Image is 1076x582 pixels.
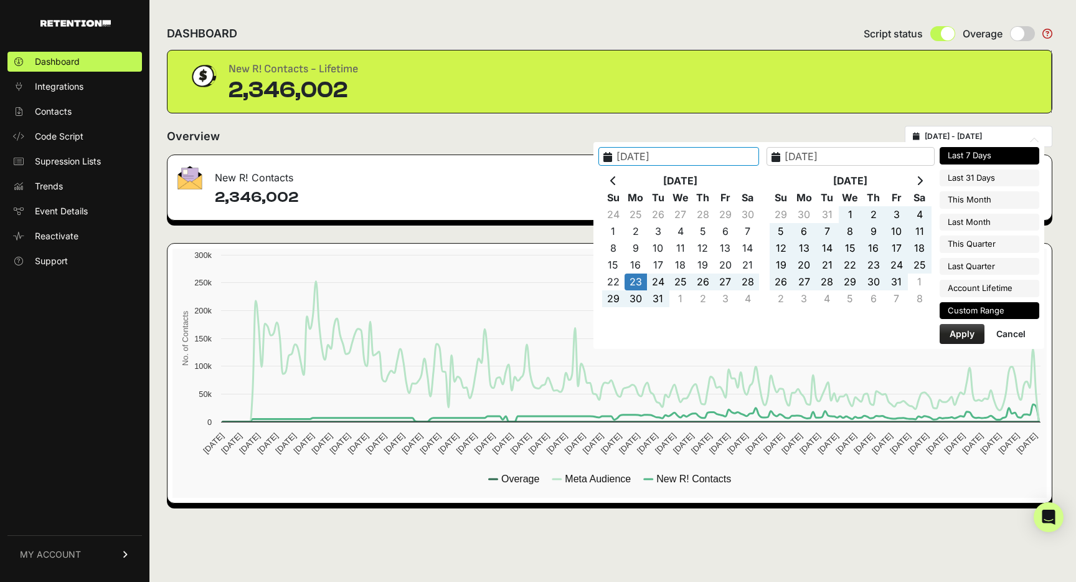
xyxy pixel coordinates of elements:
td: 21 [737,257,759,274]
th: Su [602,189,625,206]
td: 31 [647,290,669,307]
td: 25 [908,257,931,274]
a: Integrations [7,77,142,97]
td: 1 [839,206,862,223]
td: 24 [885,257,908,274]
td: 8 [839,223,862,240]
li: Last Month [940,214,1039,231]
th: Th [862,189,885,206]
td: 26 [647,206,669,223]
li: This Quarter [940,236,1039,253]
a: Support [7,251,142,271]
text: [DATE] [942,431,966,456]
td: 12 [770,240,793,257]
td: 9 [862,223,885,240]
div: 2,346,002 [229,78,358,103]
text: [DATE] [545,431,569,456]
h4: 2,346,002 [215,188,593,208]
div: New R! Contacts [168,155,603,193]
text: [DATE] [816,431,840,456]
text: [DATE] [509,431,533,456]
text: [DATE] [563,431,587,456]
text: [DATE] [237,431,262,456]
img: fa-envelope-19ae18322b30453b285274b1b8af3d052b27d846a4fbe8435d1a52b978f639a2.png [177,166,202,189]
text: [DATE] [780,431,804,456]
text: [DATE] [364,431,389,456]
text: [DATE] [635,431,659,456]
li: Account Lifetime [940,280,1039,297]
li: Last 31 Days [940,169,1039,187]
a: Dashboard [7,52,142,72]
td: 12 [692,240,714,257]
td: 3 [714,290,737,307]
text: [DATE] [599,431,623,456]
text: [DATE] [870,431,894,456]
img: dollar-coin-05c43ed7efb7bc0c12610022525b4bbbb207c7efeef5aecc26f025e68dcafac9.png [187,60,219,92]
span: Code Script [35,130,83,143]
text: [DATE] [382,431,407,456]
td: 25 [625,206,647,223]
th: [DATE] [625,173,737,189]
text: No. of Contacts [181,311,190,366]
td: 25 [669,274,692,290]
td: 1 [908,274,931,290]
td: 24 [647,274,669,290]
th: Tu [647,189,669,206]
td: 7 [816,223,839,240]
td: 4 [737,290,759,307]
span: Event Details [35,205,88,217]
text: [DATE] [328,431,352,456]
td: 26 [770,274,793,290]
text: [DATE] [888,431,912,456]
td: 20 [793,257,816,274]
text: 50k [199,389,212,399]
td: 2 [770,290,793,307]
div: New R! Contacts - Lifetime [229,60,358,78]
td: 27 [669,206,692,223]
td: 2 [862,206,885,223]
td: 29 [770,206,793,223]
text: [DATE] [418,431,443,456]
text: New R! Contacts [656,474,731,484]
text: [DATE] [762,431,786,456]
div: Open Intercom Messenger [1034,502,1064,532]
td: 17 [885,240,908,257]
th: Sa [737,189,759,206]
text: 150k [194,334,212,343]
text: 0 [207,417,212,427]
td: 15 [839,240,862,257]
td: 26 [692,274,714,290]
text: [DATE] [798,431,822,456]
td: 29 [839,274,862,290]
td: 18 [669,257,692,274]
span: Contacts [35,105,72,118]
text: [DATE] [527,431,551,456]
th: We [669,189,692,206]
text: [DATE] [291,431,316,456]
text: [DATE] [273,431,298,456]
text: [DATE] [346,431,370,456]
span: Trends [35,180,63,193]
th: Mo [625,189,647,206]
span: Support [35,255,68,267]
text: [DATE] [924,431,948,456]
th: [DATE] [793,173,908,189]
td: 19 [770,257,793,274]
td: 15 [602,257,625,274]
td: 7 [885,290,908,307]
a: Supression Lists [7,151,142,171]
td: 29 [602,290,625,307]
span: Integrations [35,80,83,93]
td: 27 [793,274,816,290]
td: 4 [669,223,692,240]
button: Cancel [986,324,1036,344]
td: 21 [816,257,839,274]
td: 22 [602,274,625,290]
td: 2 [692,290,714,307]
td: 30 [862,274,885,290]
text: 250k [194,278,212,287]
td: 10 [647,240,669,257]
td: 27 [714,274,737,290]
h2: DASHBOARD [167,25,237,42]
text: [DATE] [437,431,461,456]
